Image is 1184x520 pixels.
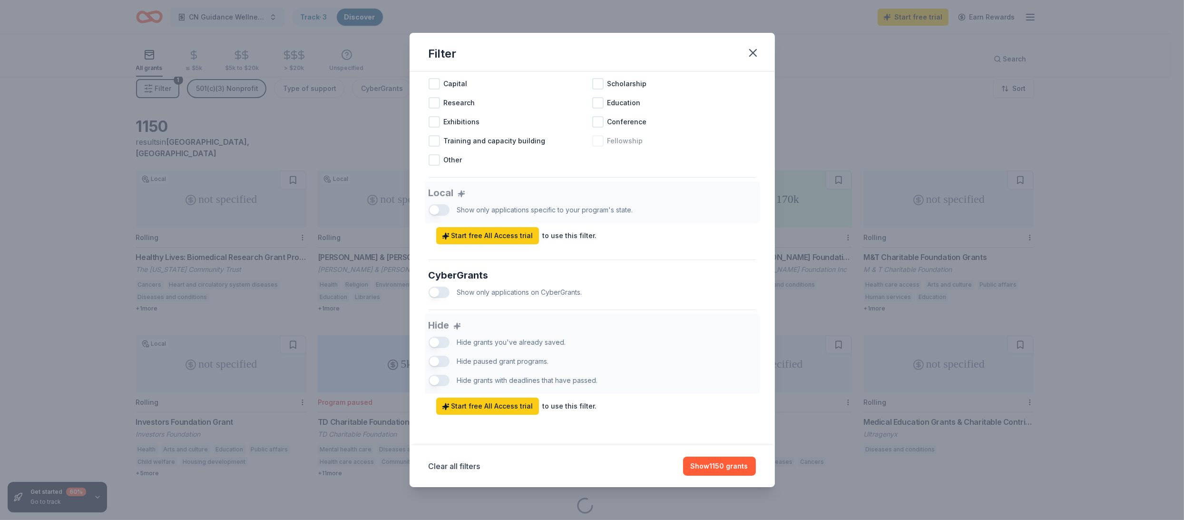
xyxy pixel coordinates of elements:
span: Start free All Access trial [442,400,533,412]
span: Exhibitions [444,116,480,128]
span: Start free All Access trial [442,230,533,241]
span: Research [444,97,475,109]
button: Clear all filters [429,460,480,472]
div: to use this filter. [543,400,597,412]
span: Other [444,154,462,166]
a: Start free All Access trial [436,398,539,415]
button: Show1150 grants [683,457,756,476]
span: Scholarship [607,78,647,90]
div: to use this filter. [543,230,597,241]
span: Fellowship [607,135,643,147]
span: Show only applications on CyberGrants. [457,288,582,296]
div: Filter [429,46,457,61]
span: Education [607,97,641,109]
span: Capital [444,78,468,90]
div: CyberGrants [429,268,756,283]
span: Training and capacity building [444,135,546,147]
span: Conference [607,116,647,128]
a: Start free All Access trial [436,227,539,244]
